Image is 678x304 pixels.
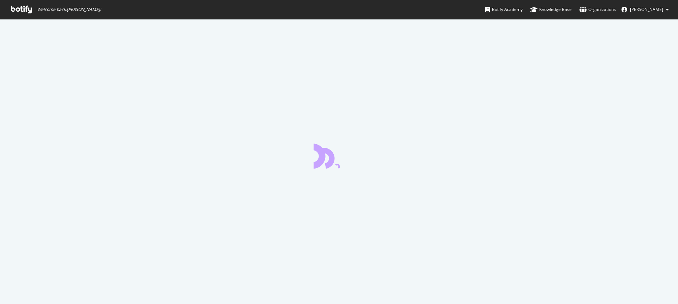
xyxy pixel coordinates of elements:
[630,6,663,12] span: Kruse Andreas
[616,4,674,15] button: [PERSON_NAME]
[485,6,523,13] div: Botify Academy
[314,143,364,169] div: animation
[530,6,572,13] div: Knowledge Base
[37,7,101,12] span: Welcome back, [PERSON_NAME] !
[579,6,616,13] div: Organizations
